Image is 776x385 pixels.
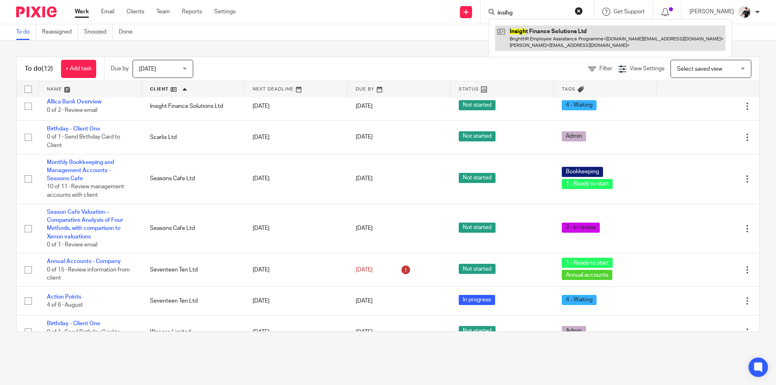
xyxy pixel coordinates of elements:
[47,107,97,113] span: 0 of 2 · Review email
[562,167,603,177] span: Bookkeeping
[245,253,348,286] td: [DATE]
[61,60,96,78] a: + Add task
[142,286,245,315] td: Seventeen Ten Ltd
[47,209,123,240] a: Season Cafe Valuation – Comparative Analysis of Four Methods, with comparison to Xenon valuations
[738,6,751,19] img: AV307615.jpg
[356,103,373,109] span: [DATE]
[677,66,722,72] span: Select saved view
[16,24,36,40] a: To do
[459,131,496,141] span: Not started
[75,8,89,16] a: Work
[459,326,496,336] span: Not started
[47,160,114,182] a: Monthly Bookkeeping and Management Accounts - Seasons Cafe
[42,24,78,40] a: Reassigned
[599,66,612,72] span: Filter
[101,8,114,16] a: Email
[614,9,645,15] span: Get Support
[142,316,245,349] td: Wgoose Limited
[562,223,600,233] span: 2 - In review
[356,298,373,304] span: [DATE]
[245,92,348,120] td: [DATE]
[459,100,496,110] span: Not started
[562,179,613,189] span: 1 - Ready to start
[562,131,586,141] span: Admin
[562,100,597,110] span: 4 - Waiting
[111,65,129,73] p: Due by
[47,259,121,264] a: Annual Accounts - Company
[47,294,81,300] a: Action Points
[182,8,202,16] a: Reports
[459,223,496,233] span: Not started
[245,286,348,315] td: [DATE]
[47,329,120,343] span: 0 of 1 · Send Birthday Card to Client
[356,225,373,231] span: [DATE]
[47,135,120,149] span: 0 of 1 · Send Birthday Card to Client
[459,295,495,305] span: In progress
[84,24,113,40] a: Snoozed
[16,6,57,17] img: Pixie
[47,321,100,326] a: Birthday - Client One
[47,126,100,132] a: Birthday - Client One
[562,326,586,336] span: Admin
[575,7,583,15] button: Clear
[139,66,156,72] span: [DATE]
[459,173,496,183] span: Not started
[142,92,245,120] td: Insight Finance Solutions Ltd
[356,329,373,335] span: [DATE]
[690,8,734,16] p: [PERSON_NAME]
[25,65,53,73] h1: To do
[562,258,613,268] span: 1 - Ready to start
[245,204,348,253] td: [DATE]
[42,65,53,72] span: (12)
[214,8,236,16] a: Settings
[459,264,496,274] span: Not started
[47,302,83,308] span: 4 of 6 · August
[47,184,124,198] span: 10 of 11 · Review management accounts with client
[142,121,245,154] td: Scarlix Ltd
[497,10,569,17] input: Search
[142,154,245,204] td: Seasons Cafe Ltd
[142,253,245,286] td: Seventeen Ten Ltd
[47,242,97,248] span: 0 of 1 · Review email
[562,87,576,91] span: Tags
[119,24,139,40] a: Done
[156,8,170,16] a: Team
[356,176,373,182] span: [DATE]
[47,267,130,281] span: 0 of 15 · Review information from client
[47,99,101,105] a: Allica Bank Overview
[142,204,245,253] td: Seasons Cafe Ltd
[245,154,348,204] td: [DATE]
[630,66,664,72] span: View Settings
[562,270,612,280] span: Annual accounts
[356,267,373,273] span: [DATE]
[356,135,373,140] span: [DATE]
[562,295,597,305] span: 4 - Waiting
[127,8,144,16] a: Clients
[245,316,348,349] td: [DATE]
[245,121,348,154] td: [DATE]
